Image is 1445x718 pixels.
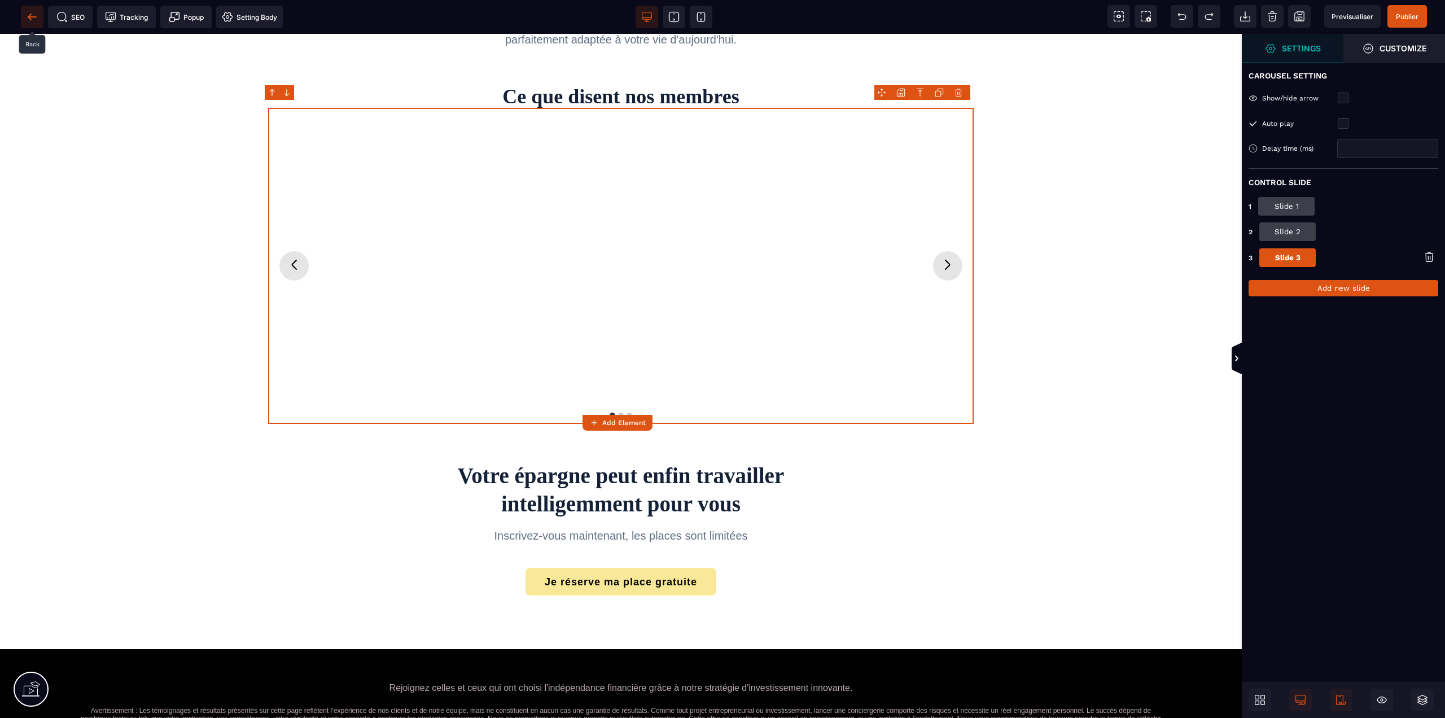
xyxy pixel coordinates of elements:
p: Inscrivez-vous maintenant, les places sont limitées [404,494,838,510]
h2: Ce que disent nos membres [268,51,974,74]
span: View components [1107,5,1130,28]
button: Add Element [583,415,653,431]
span: 3 [1249,254,1253,262]
button: Je réserve ma place gratuite [526,534,716,562]
h4: Control slide [1249,168,1438,187]
text: Avertissement : Les témoignages et résultats présentés sur cette page reflètent l’expérience de n... [76,662,1166,707]
strong: Add Element [602,419,646,427]
span: Previsualiser [1332,12,1373,21]
text: Rejoignez celles et ceux qui ont choisi l'indépendance financière grâce à notre stratégie d'inves... [8,646,1233,662]
div: Carousel setting [1249,70,1438,81]
span: Screenshot [1135,5,1157,28]
span: Desktop Only [1289,689,1312,711]
span: Popup [169,11,204,23]
button: Next slide [933,217,962,247]
label: Delay time (ms) [1249,145,1337,152]
button: Add new slide [1249,280,1438,296]
button: Slide 1 [1258,197,1315,216]
span: SEO [56,11,85,23]
span: Preview [1324,5,1381,28]
strong: Settings [1282,44,1321,52]
span: 1 [1249,203,1251,211]
span: Publier [1396,12,1418,21]
h4: Auto play [1249,118,1338,129]
strong: Customize [1380,44,1426,52]
button: Slide 2 [1259,222,1316,241]
span: Tracking [105,11,148,23]
h2: Votre épargne peut enfin travailler intelligemment pour vous [268,428,974,484]
span: Open Blocks [1249,689,1271,711]
button: Slide 3 [1259,248,1316,267]
span: Open Style Manager [1343,34,1445,63]
span: Hide/Show Block [1370,689,1393,711]
span: Open Layers [1411,689,1434,711]
button: Previous slide [279,217,309,247]
span: Settings [1242,34,1343,63]
span: Setting Body [222,11,277,23]
span: Mobile Only [1330,689,1352,711]
h4: Show/hide arrow [1249,93,1338,103]
span: 2 [1249,228,1253,236]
